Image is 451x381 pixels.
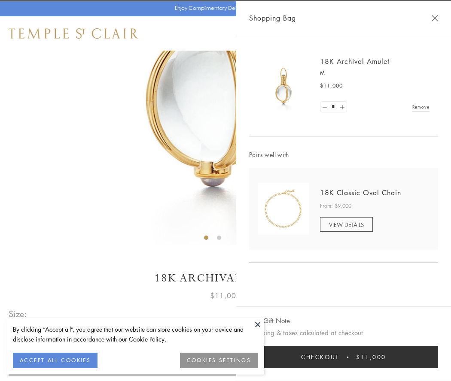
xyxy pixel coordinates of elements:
[320,188,401,197] a: 18K Classic Oval Chain
[258,60,309,112] img: 18K Archival Amulet
[320,217,373,232] a: VIEW DETAILS
[9,271,442,286] h1: 18K Archival Amulet
[320,82,343,90] span: $11,000
[320,69,430,77] p: M
[320,57,390,66] a: 18K Archival Amulet
[301,352,339,362] span: Checkout
[432,15,438,21] button: Close Shopping Bag
[320,202,351,210] span: From: $9,000
[249,150,438,160] span: Pairs well with
[249,315,290,326] button: Add Gift Note
[249,327,438,338] p: Shipping & taxes calculated at checkout
[249,12,296,24] span: Shopping Bag
[175,4,272,12] p: Enjoy Complimentary Delivery & Returns
[210,290,241,301] span: $11,000
[13,353,98,368] button: ACCEPT ALL COOKIES
[13,324,258,344] div: By clicking “Accept all”, you agree that our website can store cookies on your device and disclos...
[258,183,309,235] img: N88865-OV18
[320,102,329,112] a: Set quantity to 0
[9,28,138,39] img: Temple St. Clair
[356,352,386,362] span: $11,000
[9,307,27,321] span: Size:
[338,102,346,112] a: Set quantity to 2
[249,346,438,368] button: Checkout $11,000
[180,353,258,368] button: COOKIES SETTINGS
[329,221,364,229] span: VIEW DETAILS
[412,102,430,112] a: Remove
